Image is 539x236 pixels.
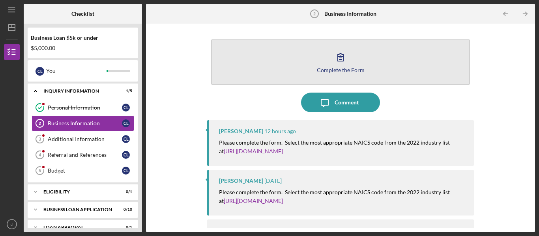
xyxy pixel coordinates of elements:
a: [URL][DOMAIN_NAME] [224,148,283,154]
button: Comment [301,93,380,112]
a: 4Referral and Referencescl [32,147,134,163]
tspan: 2 [313,11,316,16]
div: c l [122,135,130,143]
mark: Please complete the form. Select the most appropriate NAICS code from the 2022 industry list at [219,189,451,204]
tspan: 3 [39,137,41,141]
time: 2025-09-30 18:54 [264,178,282,184]
div: Loan Approval [43,225,112,230]
div: [PERSON_NAME] [219,178,263,184]
div: c l [122,167,130,175]
div: c l [36,67,44,76]
mark: Please complete the form. Select the most appropriate NAICS code from the 2022 industry list at [219,139,451,154]
div: BUSINESS LOAN APPLICATION [43,207,112,212]
button: cl [4,216,20,232]
div: c l [122,104,130,111]
div: Eligibility [43,190,112,194]
div: 1 / 5 [118,89,132,93]
b: Business Information [324,11,376,17]
tspan: 2 [39,121,41,126]
div: c l [122,151,130,159]
text: cl [11,222,13,227]
div: Referral and References [48,152,122,158]
tspan: 5 [39,168,41,173]
div: $5,000.00 [31,45,135,51]
time: 2025-10-02 13:37 [264,128,296,134]
div: 0 / 1 [118,225,132,230]
div: INQUIRY INFORMATION [43,89,112,93]
button: Complete the Form [211,39,470,85]
div: [PERSON_NAME] [219,128,263,134]
div: Comment [335,93,359,112]
div: [PERSON_NAME] [217,227,261,234]
a: 5Budgetcl [32,163,134,178]
a: Personal Informationcl [32,100,134,115]
b: Checklist [71,11,94,17]
div: 0 / 10 [118,207,132,212]
div: Personal Information [48,104,122,111]
div: Additional Information [48,136,122,142]
tspan: 4 [39,152,41,157]
div: c l [122,119,130,127]
div: Complete the Form [317,67,365,73]
a: 3Additional Informationcl [32,131,134,147]
a: [URL][DOMAIN_NAME] [224,197,283,204]
a: 2Business Informationcl [32,115,134,131]
div: Business Loan $5k or under [31,35,135,41]
div: Business Information [48,120,122,126]
div: You [46,64,107,78]
div: 0 / 1 [118,190,132,194]
div: Budget [48,167,122,174]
